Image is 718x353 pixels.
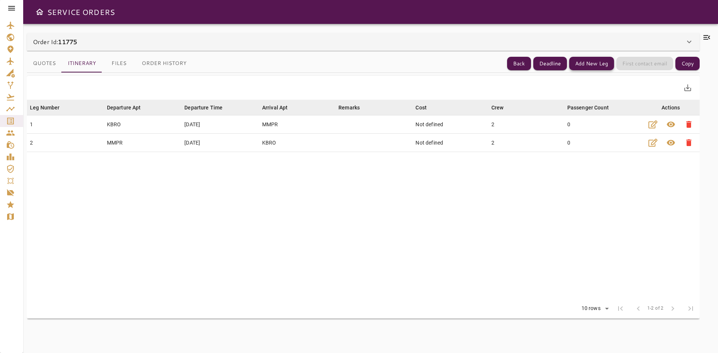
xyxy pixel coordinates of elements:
[577,303,611,314] div: 10 rows
[666,138,675,147] span: visibility
[680,134,698,152] button: Delete Leg
[262,103,298,112] span: Arrival Apt
[136,55,193,72] button: Order History
[491,103,504,112] div: Crew
[181,115,259,134] td: [DATE]
[412,134,488,152] td: Not defined
[567,103,619,112] span: Passenger Count
[644,134,662,152] button: Edit Leg
[184,103,223,112] div: Departure Time
[675,57,700,71] button: Copy
[62,55,102,72] button: Itinerary
[58,37,77,46] b: 11775
[507,57,531,71] button: Back
[682,300,700,318] span: Last Page
[488,115,564,134] td: 2
[644,115,662,133] button: Edit Leg
[30,103,70,112] span: Leg Number
[683,83,692,92] span: save_alt
[567,103,609,112] div: Passenger Count
[647,305,664,312] span: 1-2 of 2
[30,103,60,112] div: Leg Number
[684,120,693,129] span: delete
[664,300,682,318] span: Next Page
[491,103,513,112] span: Crew
[181,134,259,152] td: [DATE]
[415,103,427,112] div: Cost
[184,103,232,112] span: Departure Time
[412,115,488,134] td: Not defined
[415,103,436,112] span: Cost
[27,134,104,152] td: 2
[662,134,680,152] button: Leg Details
[662,115,680,133] button: Leg Details
[107,103,151,112] span: Departure Apt
[488,134,564,152] td: 2
[338,103,369,112] span: Remarks
[564,115,642,134] td: 0
[629,300,647,318] span: Previous Page
[33,37,77,46] p: Order Id:
[564,134,642,152] td: 0
[104,115,182,134] td: KBRO
[680,115,698,133] button: Delete Leg
[27,55,62,72] button: Quotes
[259,134,335,152] td: KBRO
[262,103,288,112] div: Arrival Apt
[679,79,697,97] button: Export
[32,4,47,19] button: Open drawer
[666,120,675,129] span: visibility
[684,138,693,147] span: delete
[338,103,360,112] div: Remarks
[47,6,115,18] h6: SERVICE ORDERS
[104,134,182,152] td: MMPR
[107,103,141,112] div: Departure Apt
[27,33,700,51] div: Order Id:11775
[102,55,136,72] button: Files
[259,115,335,134] td: MMPR
[27,55,193,72] div: basic tabs example
[27,115,104,134] td: 1
[580,305,602,312] div: 10 rows
[533,57,567,71] button: Deadline
[611,300,629,318] span: First Page
[569,57,614,71] button: Add New Leg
